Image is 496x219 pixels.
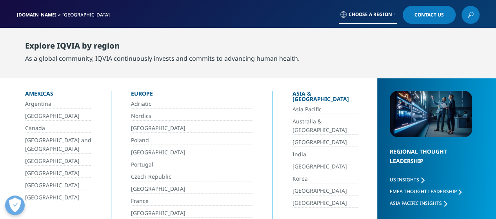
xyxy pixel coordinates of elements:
[414,13,444,17] span: Contact Us
[25,91,91,100] div: Americas
[349,11,392,18] span: Choose a Region
[25,124,91,133] a: Canada
[293,105,358,114] a: Asia Pacific
[293,199,358,208] a: [GEOGRAPHIC_DATA]
[293,150,358,159] a: India
[293,186,358,195] a: [GEOGRAPHIC_DATA]
[83,27,480,65] nav: Primary
[131,160,253,169] a: Portugal
[293,174,358,183] a: Korea
[5,195,25,215] button: 優先設定センターを開く
[25,157,91,166] a: [GEOGRAPHIC_DATA]
[17,11,56,18] a: [DOMAIN_NAME]
[390,200,447,206] a: Asia Pacific Insights
[25,54,300,63] div: As a global community, IQVIA continuously invests and commits to advancing human health.
[131,100,253,109] a: Adriatic
[293,162,358,171] a: [GEOGRAPHIC_DATA]
[390,188,461,195] a: EMEA Thought Leadership
[131,124,253,133] a: [GEOGRAPHIC_DATA]
[131,185,253,194] a: [GEOGRAPHIC_DATA]
[25,41,300,54] div: Explore IQVIA by region
[25,136,91,154] a: [GEOGRAPHIC_DATA] and [GEOGRAPHIC_DATA]
[390,147,472,176] div: Regional Thought Leadership
[131,91,253,100] div: Europe
[390,91,472,137] img: 2093_analyzing-data-using-big-screen-display-and-laptop.png
[390,200,442,206] span: Asia Pacific Insights
[293,138,358,147] a: [GEOGRAPHIC_DATA]
[25,193,91,202] a: [GEOGRAPHIC_DATA]
[131,172,253,181] a: Czech Republic
[390,188,456,195] span: EMEA Thought Leadership
[403,6,456,24] a: Contact Us
[62,12,113,18] div: [GEOGRAPHIC_DATA]
[25,181,91,190] a: [GEOGRAPHIC_DATA]
[131,197,253,206] a: France
[390,176,424,183] a: US Insights
[293,117,358,135] a: Australia & [GEOGRAPHIC_DATA]
[390,176,419,183] span: US Insights
[25,112,91,121] a: [GEOGRAPHIC_DATA]
[131,148,253,157] a: [GEOGRAPHIC_DATA]
[131,112,253,121] a: Nordics
[131,136,253,145] a: Poland
[293,91,358,105] div: Asia & [GEOGRAPHIC_DATA]
[25,169,91,178] a: [GEOGRAPHIC_DATA]
[131,209,253,218] a: [GEOGRAPHIC_DATA]
[25,100,91,109] a: Argentina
